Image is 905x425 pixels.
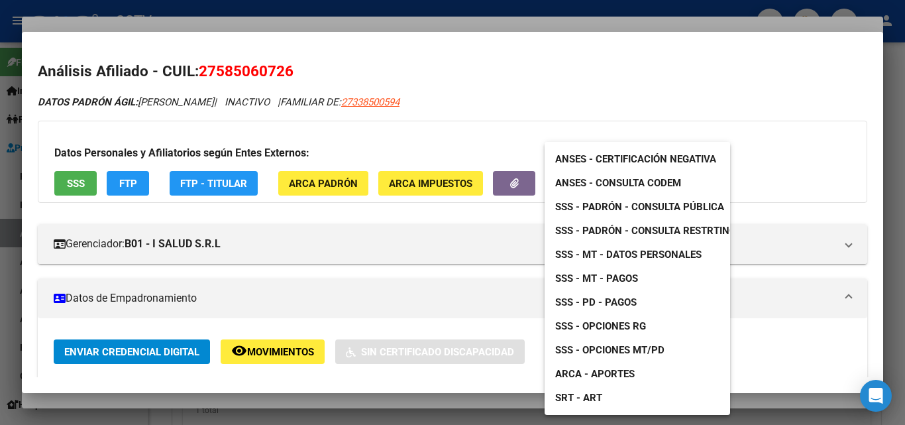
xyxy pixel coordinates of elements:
[545,338,675,362] a: SSS - Opciones MT/PD
[545,267,649,290] a: SSS - MT - Pagos
[545,171,692,195] a: ANSES - Consulta CODEM
[555,368,635,380] span: ARCA - Aportes
[545,147,727,171] a: ANSES - Certificación Negativa
[555,320,646,332] span: SSS - Opciones RG
[545,243,712,267] a: SSS - MT - Datos Personales
[555,153,716,165] span: ANSES - Certificación Negativa
[555,392,602,404] span: SRT - ART
[545,290,647,314] a: SSS - PD - Pagos
[555,177,681,189] span: ANSES - Consulta CODEM
[860,380,892,412] div: Open Intercom Messenger
[545,362,645,386] a: ARCA - Aportes
[545,195,735,219] a: SSS - Padrón - Consulta Pública
[555,225,752,237] span: SSS - Padrón - Consulta Restrtingida
[555,296,637,308] span: SSS - PD - Pagos
[545,219,763,243] a: SSS - Padrón - Consulta Restrtingida
[545,314,657,338] a: SSS - Opciones RG
[545,386,730,410] a: SRT - ART
[555,249,702,261] span: SSS - MT - Datos Personales
[555,344,665,356] span: SSS - Opciones MT/PD
[555,273,638,284] span: SSS - MT - Pagos
[555,201,724,213] span: SSS - Padrón - Consulta Pública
